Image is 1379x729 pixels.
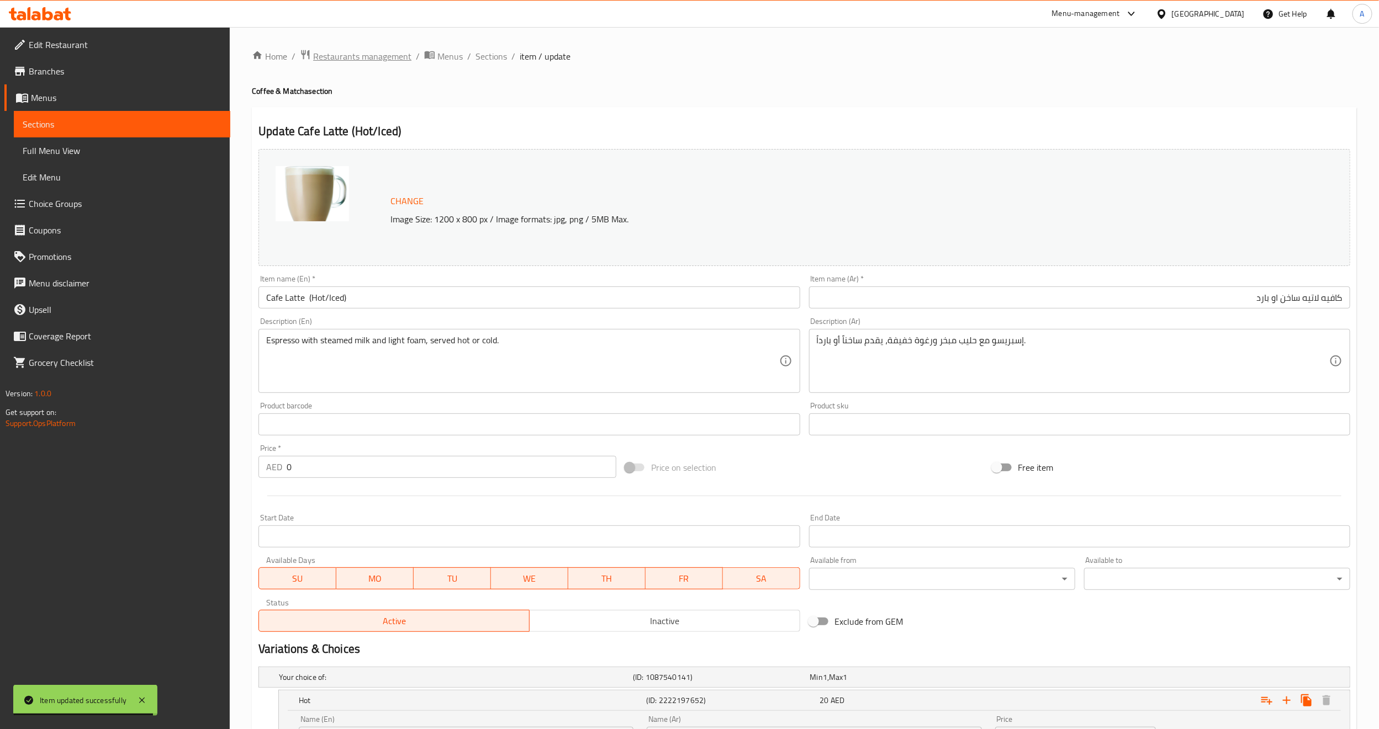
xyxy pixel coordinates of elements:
[809,568,1075,590] div: ​
[40,694,126,706] div: Item updated successfully
[287,456,616,478] input: Please enter price
[424,49,463,63] a: Menus
[646,695,815,706] h5: (ID: 2222197652)
[266,335,779,387] textarea: Espresso with steamed milk and light foam, served hot or cold.
[650,571,718,587] span: FR
[390,193,424,209] span: Change
[29,276,221,290] span: Menu disclaimer
[31,91,221,104] span: Menus
[259,667,1350,687] div: Expand
[573,571,641,587] span: TH
[1052,7,1120,20] div: Menu-management
[29,250,221,263] span: Promotions
[809,413,1350,435] input: Please enter product sku
[491,567,568,589] button: WE
[1018,461,1054,474] span: Free item
[336,567,414,589] button: MO
[258,123,1350,140] h2: Update Cafe Latte (Hot/Iced)
[437,50,463,63] span: Menus
[823,670,827,684] span: 1
[4,31,230,58] a: Edit Restaurant
[4,58,230,84] a: Branches
[414,567,491,589] button: TU
[810,670,823,684] span: Min
[300,49,411,63] a: Restaurants management
[534,613,796,629] span: Inactive
[29,197,221,210] span: Choice Groups
[252,49,1357,63] nav: breadcrumb
[258,567,336,589] button: SU
[29,38,221,51] span: Edit Restaurant
[14,137,230,164] a: Full Menu View
[418,571,487,587] span: TU
[723,567,800,589] button: SA
[646,567,723,589] button: FR
[1257,690,1277,710] button: Add choice group
[467,50,471,63] li: /
[14,164,230,190] a: Edit Menu
[1084,568,1350,590] div: ​
[4,349,230,376] a: Grocery Checklist
[23,118,221,131] span: Sections
[4,270,230,296] a: Menu disclaimer
[1360,8,1365,20] span: A
[4,217,230,243] a: Coupons
[817,335,1329,387] textarea: إسبريسو مع حليب مبخر ورغوة خفيفة، يقدم ساخناً أو بارداً.
[529,610,800,632] button: Inactive
[341,571,409,587] span: MO
[258,610,530,632] button: Active
[292,50,295,63] li: /
[252,50,287,63] a: Home
[29,356,221,369] span: Grocery Checklist
[23,171,221,184] span: Edit Menu
[1277,690,1297,710] button: Add new choice
[279,690,1350,710] div: Expand
[299,695,642,706] h5: Hot
[252,86,1357,97] h4: Coffee & Matcha section
[34,386,51,401] span: 1.0.0
[651,461,716,474] span: Price on selection
[4,84,230,111] a: Menus
[276,166,349,221] img: mmw_638906120456803705
[29,303,221,316] span: Upsell
[1297,690,1317,710] button: Clone new choice
[4,190,230,217] a: Choice Groups
[29,329,221,343] span: Coverage Report
[263,613,525,629] span: Active
[313,50,411,63] span: Restaurants management
[1172,8,1245,20] div: [GEOGRAPHIC_DATA]
[568,567,646,589] button: TH
[6,416,76,430] a: Support.OpsPlatform
[263,571,332,587] span: SU
[386,190,428,212] button: Change
[4,296,230,323] a: Upsell
[6,405,56,419] span: Get support on:
[416,50,420,63] li: /
[29,65,221,78] span: Branches
[4,243,230,270] a: Promotions
[810,672,982,683] div: ,
[831,693,844,707] span: AED
[258,641,1350,657] h2: Variations & Choices
[23,144,221,157] span: Full Menu View
[820,693,829,707] span: 20
[4,323,230,349] a: Coverage Report
[495,571,564,587] span: WE
[6,386,33,401] span: Version:
[29,224,221,237] span: Coupons
[835,615,904,628] span: Exclude from GEM
[829,670,843,684] span: Max
[520,50,570,63] span: item / update
[258,286,800,308] input: Enter name En
[266,460,282,473] p: AED
[809,286,1350,308] input: Enter name Ar
[843,670,848,684] span: 1
[258,413,800,435] input: Please enter product barcode
[386,212,1179,226] p: Image Size: 1200 x 800 px / Image formats: jpg, png / 5MB Max.
[14,111,230,137] a: Sections
[475,50,507,63] a: Sections
[511,50,515,63] li: /
[1317,690,1336,710] button: Delete Hot
[279,672,628,683] h5: Your choice of:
